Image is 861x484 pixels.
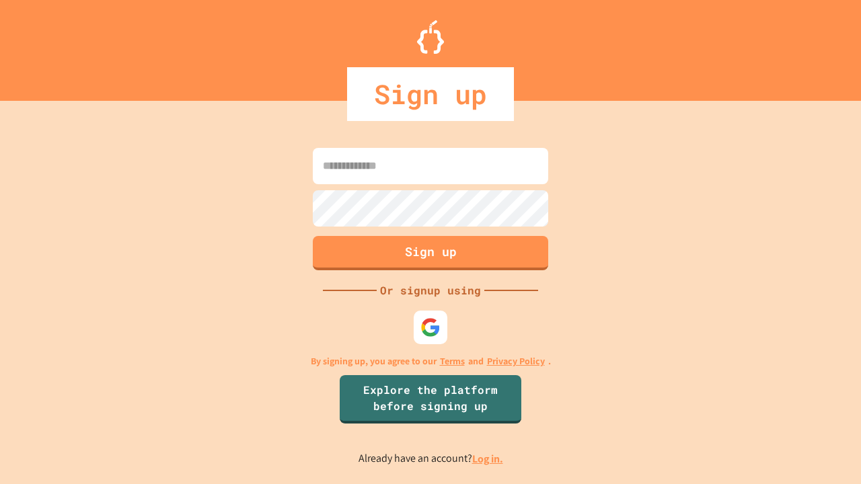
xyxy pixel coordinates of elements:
[440,354,465,368] a: Terms
[359,450,503,467] p: Already have an account?
[420,317,441,337] img: google-icon.svg
[472,452,503,466] a: Log in.
[311,354,551,368] p: By signing up, you agree to our and .
[377,282,484,298] div: Or signup using
[487,354,545,368] a: Privacy Policy
[417,20,444,54] img: Logo.svg
[347,67,514,121] div: Sign up
[340,375,521,424] a: Explore the platform before signing up
[804,430,848,471] iframe: chat widget
[313,236,548,270] button: Sign up
[749,372,848,429] iframe: chat widget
